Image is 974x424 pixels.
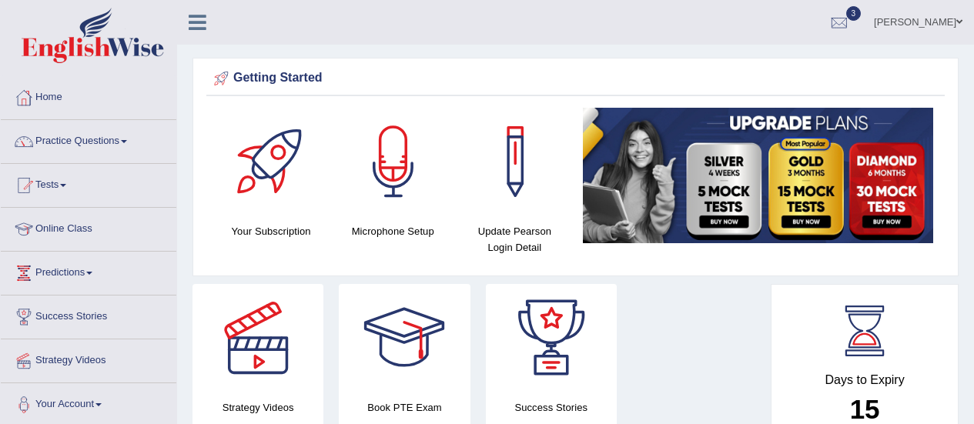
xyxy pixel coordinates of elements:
h4: Microphone Setup [340,223,446,239]
a: Practice Questions [1,120,176,159]
h4: Success Stories [486,399,617,416]
span: 3 [846,6,862,21]
div: Getting Started [210,67,941,90]
b: 15 [850,394,880,424]
a: Predictions [1,252,176,290]
h4: Strategy Videos [192,399,323,416]
img: small5.jpg [583,108,933,243]
a: Success Stories [1,295,176,334]
h4: Update Pearson Login Detail [461,223,567,255]
a: Online Class [1,208,176,246]
h4: Book PTE Exam [339,399,470,416]
a: Tests [1,164,176,202]
a: Strategy Videos [1,339,176,378]
h4: Your Subscription [218,223,324,239]
a: Home [1,76,176,115]
h4: Days to Expiry [788,373,941,387]
a: Your Account [1,383,176,422]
